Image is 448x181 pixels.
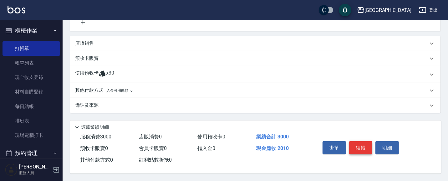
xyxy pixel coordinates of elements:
[70,36,440,51] div: 店販銷售
[80,145,108,151] span: 預收卡販賣 0
[75,55,99,62] p: 預收卡販賣
[197,145,215,151] span: 扣入金 0
[3,70,60,85] a: 現金收支登錄
[3,114,60,128] a: 排班表
[3,41,60,56] a: 打帳單
[70,66,440,83] div: 使用預收卡x30
[339,4,351,16] button: save
[256,145,289,151] span: 現金應收 2010
[256,134,289,140] span: 業績合計 3000
[364,6,411,14] div: [GEOGRAPHIC_DATA]
[323,141,346,154] button: 掛單
[70,83,440,98] div: 其他付款方式入金可用餘額: 0
[75,87,133,94] p: 其他付款方式
[75,102,99,109] p: 備註及來源
[80,134,111,140] span: 服務消費 3000
[106,88,133,93] span: 入金可用餘額: 0
[139,134,162,140] span: 店販消費 0
[3,128,60,142] a: 現場電腦打卡
[139,157,172,163] span: 紅利點數折抵 0
[139,145,167,151] span: 會員卡販賣 0
[3,85,60,99] a: 材料自購登錄
[375,141,399,154] button: 明細
[70,98,440,113] div: 備註及來源
[106,70,114,79] span: x30
[3,145,60,161] button: 預約管理
[8,6,25,13] img: Logo
[75,40,94,47] p: 店販銷售
[19,170,51,176] p: 服務人員
[75,70,99,79] p: 使用預收卡
[81,124,109,131] p: 隱藏業績明細
[197,134,225,140] span: 使用預收卡 0
[5,163,18,176] img: Person
[416,4,440,16] button: 登出
[19,164,51,170] h5: [PERSON_NAME]
[3,99,60,114] a: 每日結帳
[80,157,113,163] span: 其他付款方式 0
[3,23,60,39] button: 櫃檯作業
[3,56,60,70] a: 帳單列表
[349,141,373,154] button: 結帳
[354,4,414,17] button: [GEOGRAPHIC_DATA]
[70,51,440,66] div: 預收卡販賣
